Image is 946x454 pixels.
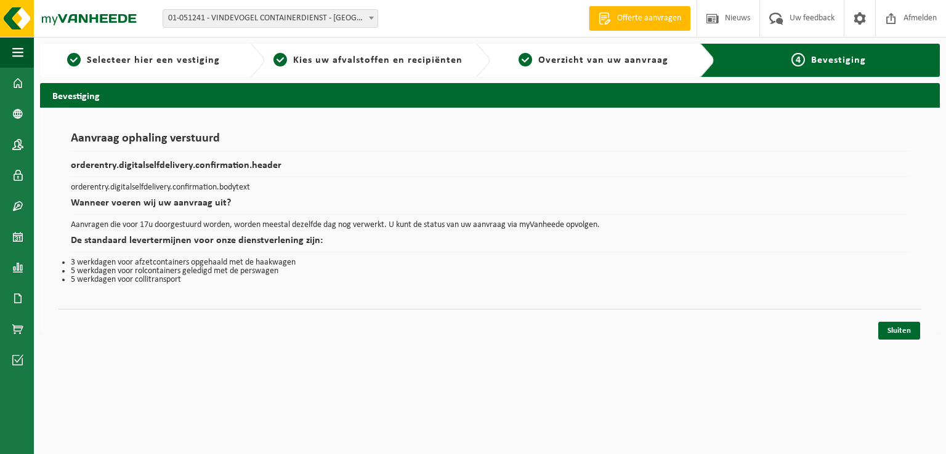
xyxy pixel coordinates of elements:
[538,55,668,65] span: Overzicht van uw aanvraag
[46,53,240,68] a: 1Selecteer hier een vestiging
[71,198,909,215] h2: Wanneer voeren wij uw aanvraag uit?
[614,12,684,25] span: Offerte aanvragen
[811,55,866,65] span: Bevestiging
[71,276,909,284] li: 5 werkdagen voor collitransport
[67,53,81,66] span: 1
[40,83,940,107] h2: Bevestiging
[71,236,909,252] h2: De standaard levertermijnen voor onze dienstverlening zijn:
[589,6,690,31] a: Offerte aanvragen
[163,9,378,28] span: 01-051241 - VINDEVOGEL CONTAINERDIENST - OUDENAARDE - OUDENAARDE
[71,267,909,276] li: 5 werkdagen voor rolcontainers geledigd met de perswagen
[71,183,909,192] p: orderentry.digitalselfdelivery.confirmation.bodytext
[496,53,690,68] a: 3Overzicht van uw aanvraag
[271,53,465,68] a: 2Kies uw afvalstoffen en recipiënten
[293,55,463,65] span: Kies uw afvalstoffen en recipiënten
[273,53,287,66] span: 2
[163,10,378,27] span: 01-051241 - VINDEVOGEL CONTAINERDIENST - OUDENAARDE - OUDENAARDE
[71,221,909,229] p: Aanvragen die voor 17u doorgestuurd worden, worden meestal dezelfde dag nog verwerkt. U kunt de s...
[87,55,220,65] span: Selecteer hier een vestiging
[71,161,909,177] h2: orderentry.digitalselfdelivery.confirmation.header
[71,132,909,151] h1: Aanvraag ophaling verstuurd
[71,258,909,267] li: 3 werkdagen voor afzetcontainers opgehaald met de haakwagen
[878,322,920,340] a: Sluiten
[519,53,532,66] span: 3
[791,53,805,66] span: 4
